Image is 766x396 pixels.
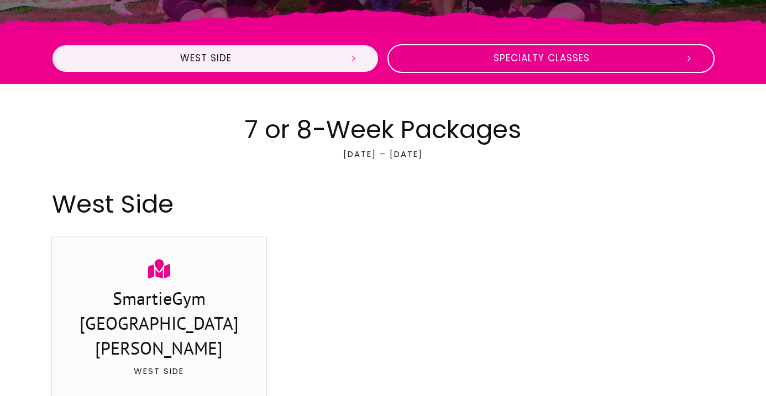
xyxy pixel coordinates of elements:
span: West Side [72,52,340,65]
h3: SmartieGym [GEOGRAPHIC_DATA][PERSON_NAME] [63,286,255,363]
h2: West Side [52,187,714,221]
a: West Side [51,44,379,73]
p: [DATE] – [DATE] [52,147,714,175]
p: West Side [63,364,255,392]
h2: 7 or 8-Week Packages [52,112,714,147]
a: Specialty Classes [387,44,715,73]
span: Specialty Classes [408,52,676,65]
